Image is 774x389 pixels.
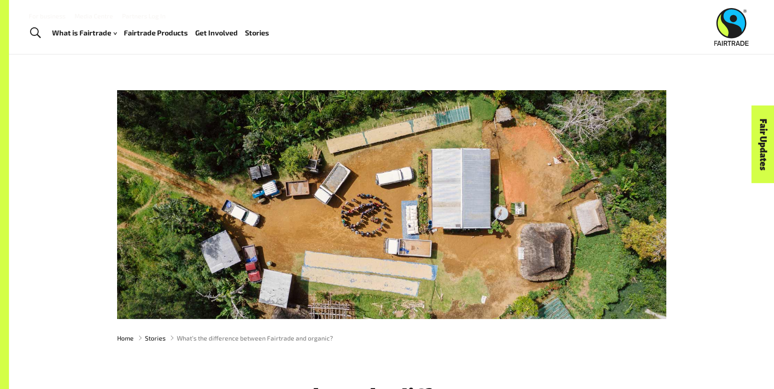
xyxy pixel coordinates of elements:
[714,8,749,46] img: Fairtrade Australia New Zealand logo
[29,12,66,20] a: For business
[195,26,238,39] a: Get Involved
[122,12,166,20] a: Partners Log In
[124,26,188,39] a: Fairtrade Products
[245,26,269,39] a: Stories
[74,12,113,20] a: Media Centre
[24,22,46,44] a: Toggle Search
[52,26,117,39] a: What is Fairtrade
[145,333,166,343] a: Stories
[117,333,134,343] a: Home
[177,333,333,343] span: What’s the difference between Fairtrade and organic?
